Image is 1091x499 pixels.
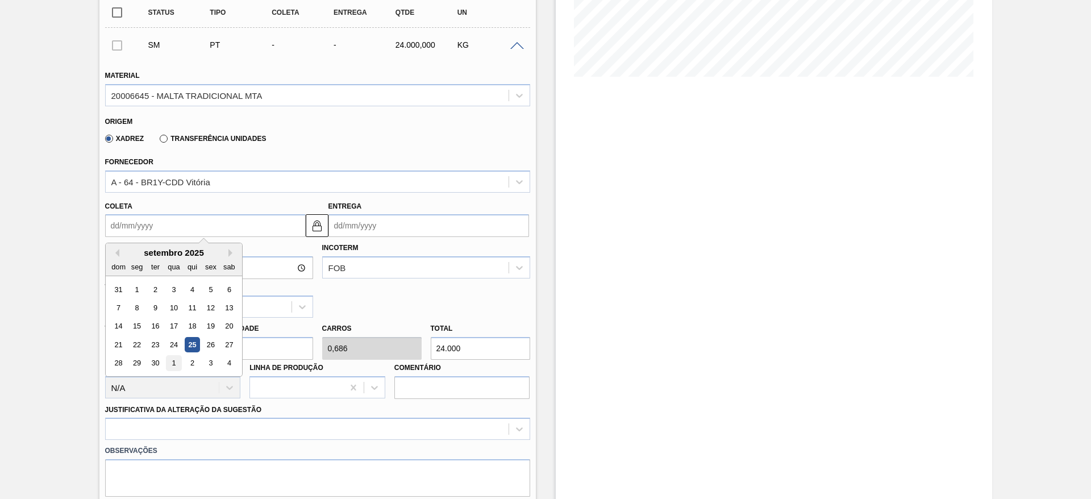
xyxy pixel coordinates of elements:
[111,319,126,334] div: Choose domingo, 14 de setembro de 2025
[109,280,238,372] div: month 2025-09
[160,135,266,143] label: Transferência Unidades
[203,282,218,297] div: Choose sexta-feira, 5 de setembro de 2025
[184,300,199,315] div: Choose quinta-feira, 11 de setembro de 2025
[328,263,346,273] div: FOB
[221,282,236,297] div: Choose sábado, 6 de setembro de 2025
[147,337,163,352] div: Choose terça-feira, 23 de setembro de 2025
[322,244,359,252] label: Incoterm
[105,158,153,166] label: Fornecedor
[129,356,144,371] div: Choose segunda-feira, 29 de setembro de 2025
[129,337,144,352] div: Choose segunda-feira, 22 de setembro de 2025
[105,406,262,414] label: Justificativa da Alteração da Sugestão
[203,356,218,371] div: Choose sexta-feira, 3 de outubro de 2025
[166,259,181,275] div: qua
[111,259,126,275] div: dom
[111,249,119,257] button: Previous Month
[203,319,218,334] div: Choose sexta-feira, 19 de setembro de 2025
[184,337,199,352] div: Choose quinta-feira, 25 de setembro de 2025
[203,337,218,352] div: Choose sexta-feira, 26 de setembro de 2025
[105,202,132,210] label: Coleta
[166,319,181,334] div: Choose quarta-feira, 17 de setembro de 2025
[269,9,338,16] div: Coleta
[147,319,163,334] div: Choose terça-feira, 16 de setembro de 2025
[203,300,218,315] div: Choose sexta-feira, 12 de setembro de 2025
[105,72,140,80] label: Material
[431,325,453,332] label: Total
[331,9,399,16] div: Entrega
[147,300,163,315] div: Choose terça-feira, 9 de setembro de 2025
[328,202,362,210] label: Entrega
[129,319,144,334] div: Choose segunda-feira, 15 de setembro de 2025
[105,135,144,143] label: Xadrez
[129,282,144,297] div: Choose segunda-feira, 1 de setembro de 2025
[310,219,324,232] img: locked
[105,443,530,459] label: Observações
[166,300,181,315] div: Choose quarta-feira, 10 de setembro de 2025
[105,118,133,126] label: Origem
[184,356,199,371] div: Choose quinta-feira, 2 de outubro de 2025
[394,360,530,376] label: Comentário
[328,214,529,237] input: dd/mm/yyyy
[306,214,328,237] button: locked
[166,282,181,297] div: Choose quarta-feira, 3 de setembro de 2025
[184,282,199,297] div: Choose quinta-feira, 4 de setembro de 2025
[145,9,214,16] div: Status
[221,356,236,371] div: Choose sábado, 4 de outubro de 2025
[221,319,236,334] div: Choose sábado, 20 de setembro de 2025
[322,325,352,332] label: Carros
[166,337,181,352] div: Choose quarta-feira, 24 de setembro de 2025
[147,356,163,371] div: Choose terça-feira, 30 de setembro de 2025
[184,319,199,334] div: Choose quinta-feira, 18 de setembro de 2025
[147,282,163,297] div: Choose terça-feira, 2 de setembro de 2025
[221,259,236,275] div: sab
[393,40,461,49] div: 24.000,000
[455,9,523,16] div: UN
[111,356,126,371] div: Choose domingo, 28 de setembro de 2025
[105,214,306,237] input: dd/mm/yyyy
[221,300,236,315] div: Choose sábado, 13 de setembro de 2025
[166,356,181,371] div: Choose quarta-feira, 1 de outubro de 2025
[145,40,214,49] div: Sugestão Manual
[147,259,163,275] div: ter
[249,364,323,372] label: Linha de Produção
[111,337,126,352] div: Choose domingo, 21 de setembro de 2025
[393,9,461,16] div: Qtde
[455,40,523,49] div: KG
[331,40,399,49] div: -
[203,259,218,275] div: sex
[111,177,210,186] div: A - 64 - BR1Y-CDD Vitória
[105,240,313,256] label: Hora Entrega
[207,9,276,16] div: Tipo
[269,40,338,49] div: -
[111,300,126,315] div: Choose domingo, 7 de setembro de 2025
[184,259,199,275] div: qui
[129,300,144,315] div: Choose segunda-feira, 8 de setembro de 2025
[111,282,126,297] div: Choose domingo, 31 de agosto de 2025
[228,249,236,257] button: Next Month
[129,259,144,275] div: seg
[207,40,276,49] div: Pedido de Transferência
[111,90,263,100] div: 20006645 - MALTA TRADICIONAL MTA
[221,337,236,352] div: Choose sábado, 27 de setembro de 2025
[106,248,242,257] div: setembro 2025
